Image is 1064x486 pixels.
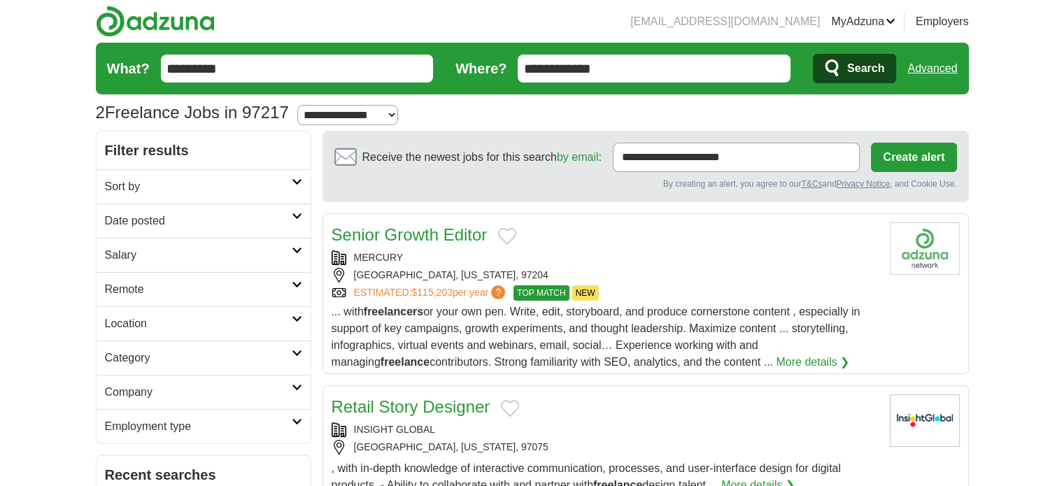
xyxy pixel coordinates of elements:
[334,178,957,190] div: By creating an alert, you agree to our and , and Cookie Use.
[630,13,820,30] li: [EMAIL_ADDRESS][DOMAIN_NAME]
[105,213,292,229] h2: Date posted
[501,400,519,417] button: Add to favorite jobs
[332,397,490,416] a: Retail Story Designer
[97,272,311,306] a: Remote
[801,179,822,189] a: T&Cs
[381,356,430,368] strong: freelance
[332,440,879,455] div: [GEOGRAPHIC_DATA], [US_STATE], 97075
[354,285,509,301] a: ESTIMATED:$115,203per year?
[491,285,505,299] span: ?
[105,281,292,298] h2: Remote
[105,315,292,332] h2: Location
[362,149,602,166] span: Receive the newest jobs for this search :
[97,306,311,341] a: Location
[332,225,488,244] a: Senior Growth Editor
[97,238,311,272] a: Salary
[96,100,105,125] span: 2
[105,350,292,366] h2: Category
[847,55,884,83] span: Search
[105,384,292,401] h2: Company
[836,179,890,189] a: Privacy Notice
[105,464,302,485] h2: Recent searches
[105,178,292,195] h2: Sort by
[831,13,895,30] a: MyAdzuna
[890,394,960,447] img: Insight Global logo
[97,409,311,443] a: Employment type
[455,58,506,79] label: Where?
[776,354,849,371] a: More details ❯
[97,203,311,238] a: Date posted
[97,169,311,203] a: Sort by
[97,131,311,169] h2: Filter results
[871,143,956,172] button: Create alert
[96,6,215,37] img: Adzuna logo
[105,418,292,435] h2: Employment type
[364,306,423,317] strong: freelancers
[572,285,599,301] span: NEW
[354,424,435,435] a: INSIGHT GLOBAL
[332,306,860,368] span: ... with or your own pen. Write, edit, storyboard, and produce cornerstone content , especially i...
[498,228,516,245] button: Add to favorite jobs
[105,247,292,264] h2: Salary
[813,54,896,83] button: Search
[411,287,452,298] span: $115,203
[96,103,289,122] h1: Freelance Jobs in 97217
[332,268,879,283] div: [GEOGRAPHIC_DATA], [US_STATE], 97204
[332,250,879,265] div: MERCURY
[97,375,311,409] a: Company
[916,13,969,30] a: Employers
[557,151,599,163] a: by email
[97,341,311,375] a: Category
[890,222,960,275] img: Company logo
[907,55,957,83] a: Advanced
[513,285,569,301] span: TOP MATCH
[107,58,150,79] label: What?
